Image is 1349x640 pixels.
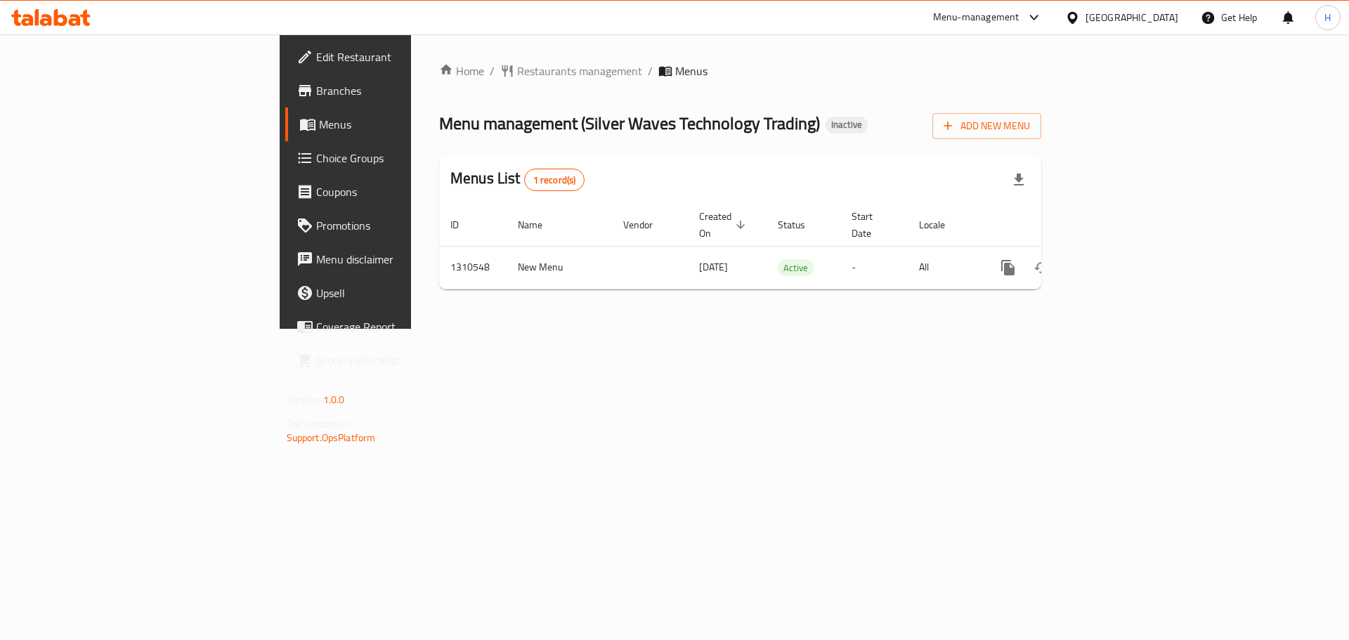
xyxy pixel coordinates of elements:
button: more [991,251,1025,285]
a: Branches [285,74,505,107]
a: Coverage Report [285,310,505,344]
span: Restaurants management [517,63,642,79]
span: Version: [287,391,321,409]
span: [DATE] [699,258,728,276]
th: Actions [980,204,1138,247]
span: Branches [316,82,494,99]
div: Active [778,259,814,276]
span: Status [778,216,823,233]
a: Coupons [285,175,505,209]
nav: breadcrumb [439,63,1041,79]
span: Inactive [826,119,868,131]
span: H [1324,10,1331,25]
span: Coverage Report [316,318,494,335]
span: Upsell [316,285,494,301]
h2: Menus List [450,168,585,191]
div: Menu-management [933,9,1019,26]
span: Active [778,260,814,276]
span: 1.0.0 [323,391,345,409]
a: Menus [285,107,505,141]
span: Vendor [623,216,671,233]
a: Choice Groups [285,141,505,175]
table: enhanced table [439,204,1138,289]
div: [GEOGRAPHIC_DATA] [1086,10,1178,25]
li: / [648,63,653,79]
td: All [908,246,980,289]
a: Support.OpsPlatform [287,429,376,447]
span: Menu management ( Silver Waves Technology Trading ) [439,107,820,139]
span: Menu disclaimer [316,251,494,268]
button: Add New Menu [932,113,1041,139]
span: Coupons [316,183,494,200]
span: Created On [699,208,750,242]
div: Inactive [826,117,868,133]
td: - [840,246,908,289]
a: Edit Restaurant [285,40,505,74]
a: Restaurants management [500,63,642,79]
span: Name [518,216,561,233]
a: Menu disclaimer [285,242,505,276]
span: 1 record(s) [525,174,585,187]
span: ID [450,216,477,233]
span: Locale [919,216,963,233]
span: Grocery Checklist [316,352,494,369]
span: Menus [675,63,708,79]
td: New Menu [507,246,612,289]
div: Export file [1002,163,1036,197]
span: Get support on: [287,414,351,433]
span: Start Date [852,208,891,242]
div: Total records count [524,169,585,191]
span: Promotions [316,217,494,234]
button: Change Status [1025,251,1059,285]
span: Choice Groups [316,150,494,166]
span: Edit Restaurant [316,48,494,65]
span: Add New Menu [944,117,1030,135]
a: Grocery Checklist [285,344,505,377]
a: Upsell [285,276,505,310]
a: Promotions [285,209,505,242]
span: Menus [319,116,494,133]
